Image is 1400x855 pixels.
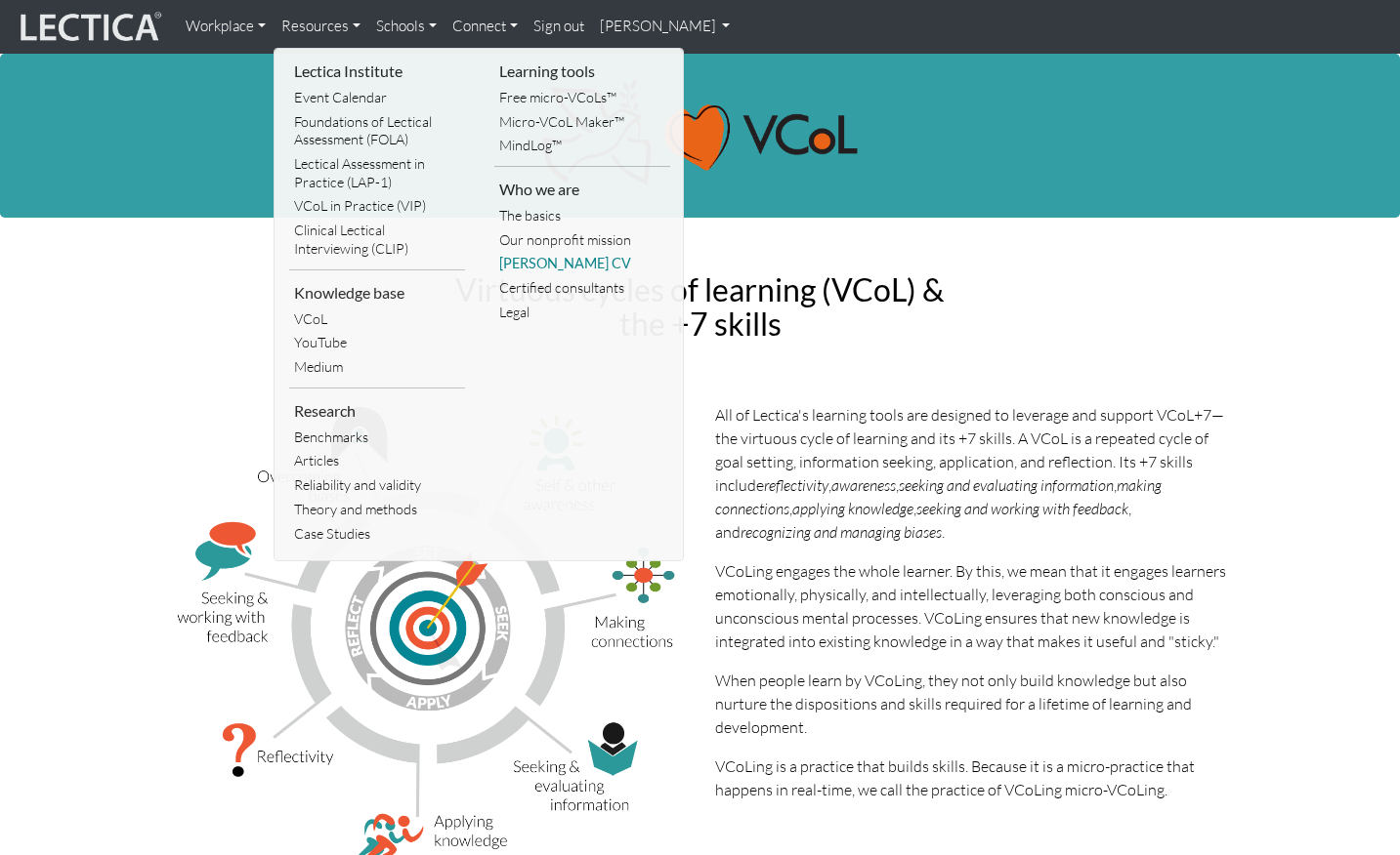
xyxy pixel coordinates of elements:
a: Sign out [526,8,592,46]
a: Connect [445,8,526,46]
img: lecticalive [16,9,162,46]
p: All of Lectica's learning tools are designed to leverage and support VCoL+7—the virtuous cycle of... [715,403,1228,544]
a: Micro-VCoL Maker™ [494,110,670,135]
a: The basics [494,204,670,228]
a: Event Calendar [289,86,465,110]
i: making connections [715,475,1162,518]
li: Knowledge base [289,278,465,307]
a: Lectical Assessment in Practice (LAP-1) [289,152,465,194]
h2: Virtuous cycles of learning (VCoL) & the +7 skills [444,272,956,341]
li: Who we are [494,175,670,204]
i: recognizing and managing biases [741,522,942,542]
i: seeking and evaluating information [899,475,1114,495]
a: Workplace [178,8,274,46]
i: awareness [831,475,896,495]
a: Our nonprofit mission [494,228,670,253]
a: Certified consultants [494,276,670,301]
a: [PERSON_NAME] CV [494,252,670,276]
a: VCoL in Practice (VIP) [289,194,465,219]
a: Medium [289,355,465,380]
a: Resources [274,8,368,46]
li: Lectica Institute [289,57,465,86]
a: Legal [494,301,670,325]
a: VCoL [289,307,465,332]
li: Research [289,396,465,426]
a: Free micro-VCoLs™ [494,86,670,110]
a: Articles [289,449,465,473]
a: Schools [368,8,445,46]
i: reflectivity [764,475,828,495]
i: applying knowledge [792,499,913,518]
a: YouTube [289,331,465,355]
a: Reliability and validity [289,473,465,498]
p: VCoLing is a practice that builds skills. Because it is a micro-practice that happens in real-tim... [715,754,1228,801]
a: Foundations of Lectical Assessment (FOLA) [289,110,465,152]
a: [PERSON_NAME] [592,8,739,46]
i: seeking and working with feedback [916,499,1128,518]
p: When people learn by VCoLing, they not only build knowledge but also nurture the dispositions and... [715,669,1228,739]
a: Benchmarks [289,426,465,450]
a: Case Studies [289,522,465,547]
a: Clinical Lectical Interviewing (CLIP) [289,219,465,261]
a: Theory and methods [289,498,465,522]
p: VCoLing engages the whole learner. By this, we mean that it engages learners emotionally, physica... [715,559,1228,653]
li: Learning tools [494,57,670,86]
a: MindLog™ [494,134,670,158]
